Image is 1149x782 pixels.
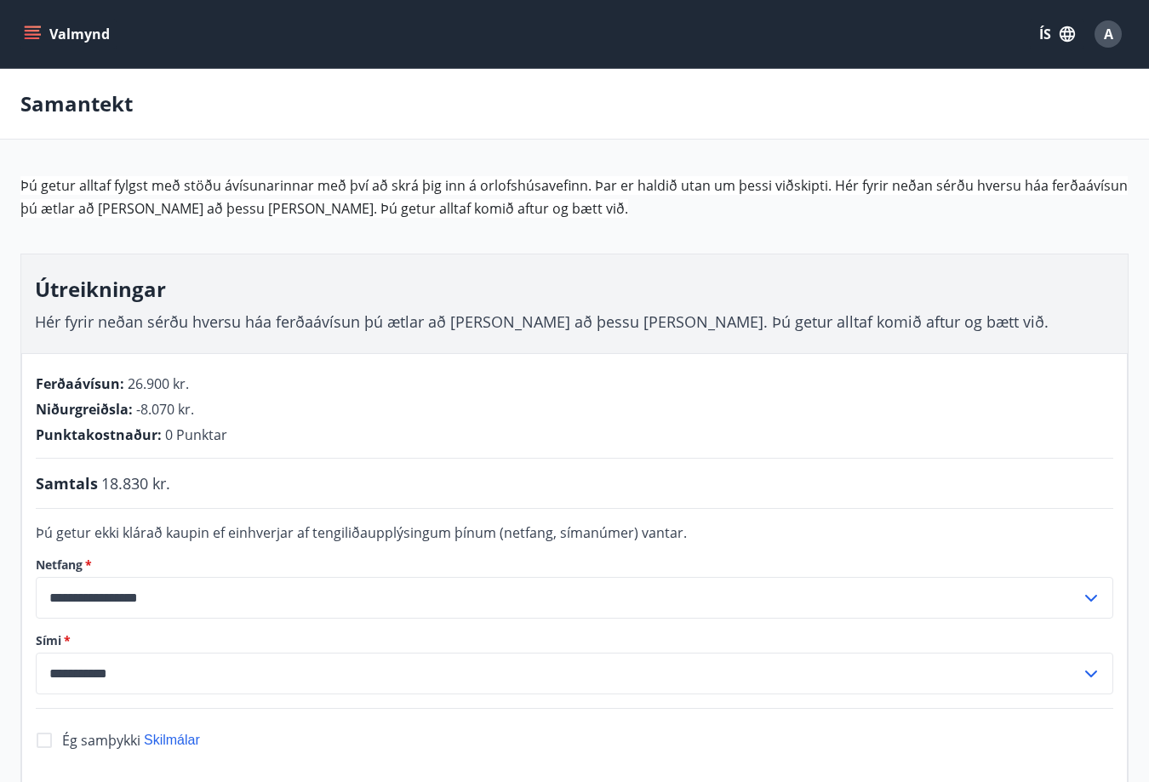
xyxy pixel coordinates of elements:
button: Skilmálar [144,731,200,750]
span: 26.900 kr. [128,374,189,393]
button: menu [20,19,117,49]
span: -8.070 kr. [136,400,194,419]
span: Þú getur alltaf fylgst með stöðu ávísunarinnar með því að skrá þig inn á orlofshúsavefinn. Þar er... [20,176,1128,218]
span: 0 Punktar [165,425,227,444]
h3: Útreikningar [35,275,1114,304]
span: Skilmálar [144,733,200,747]
span: Hér fyrir neðan sérðu hversu háa ferðaávísun þú ætlar að [PERSON_NAME] að þessu [PERSON_NAME]. Þú... [35,311,1049,332]
span: Ferðaávísun : [36,374,124,393]
button: ÍS [1030,19,1084,49]
span: 18.830 kr. [101,472,170,494]
p: Samantekt [20,89,133,118]
button: A [1088,14,1129,54]
label: Sími [36,632,1113,649]
span: Niðurgreiðsla : [36,400,133,419]
span: Ég samþykki [62,731,140,750]
span: A [1104,25,1113,43]
span: Þú getur ekki klárað kaupin ef einhverjar af tengiliðaupplýsingum þínum (netfang, símanúmer) vantar. [36,523,687,542]
span: Punktakostnaður : [36,425,162,444]
label: Netfang [36,557,1113,574]
span: Samtals [36,472,98,494]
